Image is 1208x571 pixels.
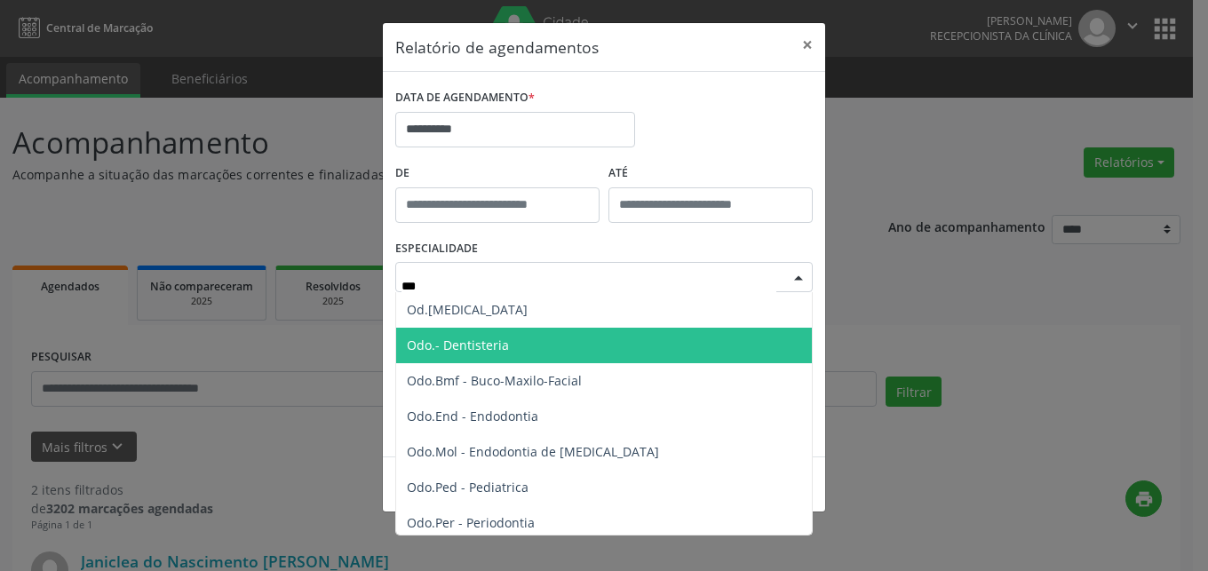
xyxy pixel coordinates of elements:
[407,514,535,531] span: Odo.Per - Periodontia
[395,36,599,59] h5: Relatório de agendamentos
[395,160,600,187] label: De
[608,160,813,187] label: ATÉ
[790,23,825,67] button: Close
[407,479,528,496] span: Odo.Ped - Pediatrica
[395,235,478,263] label: ESPECIALIDADE
[407,443,659,460] span: Odo.Mol - Endodontia de [MEDICAL_DATA]
[407,408,538,424] span: Odo.End - Endodontia
[407,337,509,353] span: Odo.- Dentisteria
[407,301,528,318] span: Od.[MEDICAL_DATA]
[395,84,535,112] label: DATA DE AGENDAMENTO
[407,372,582,389] span: Odo.Bmf - Buco-Maxilo-Facial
